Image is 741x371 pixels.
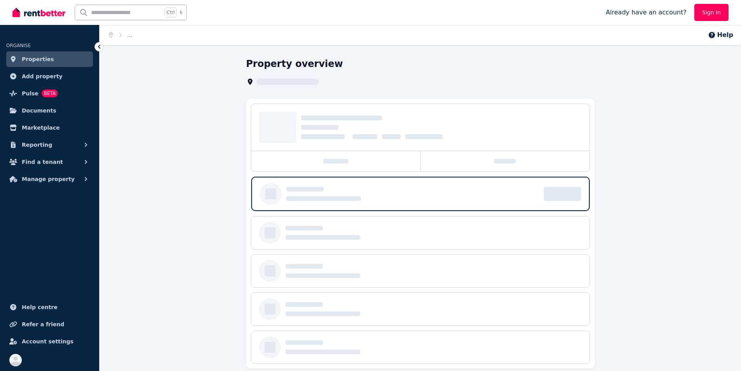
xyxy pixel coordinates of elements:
[6,120,93,135] a: Marketplace
[708,30,733,40] button: Help
[22,55,54,64] span: Properties
[22,174,75,184] span: Manage property
[22,157,63,167] span: Find a tenant
[6,69,93,84] a: Add property
[22,72,63,81] span: Add property
[22,89,39,98] span: Pulse
[42,90,58,97] span: BETA
[22,320,64,329] span: Refer a friend
[694,4,729,21] a: Sign In
[127,32,132,38] span: ...
[22,302,58,312] span: Help centre
[6,299,93,315] a: Help centre
[6,334,93,349] a: Account settings
[6,171,93,187] button: Manage property
[6,137,93,153] button: Reporting
[12,7,65,18] img: RentBetter
[6,43,31,48] span: ORGANISE
[22,106,56,115] span: Documents
[6,316,93,332] a: Refer a friend
[100,25,142,45] nav: Breadcrumb
[165,7,177,18] span: Ctrl
[180,9,182,16] span: k
[6,51,93,67] a: Properties
[22,140,52,149] span: Reporting
[22,337,74,346] span: Account settings
[6,154,93,170] button: Find a tenant
[246,58,343,70] h1: Property overview
[6,86,93,101] a: PulseBETA
[606,8,687,17] span: Already have an account?
[6,103,93,118] a: Documents
[22,123,60,132] span: Marketplace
